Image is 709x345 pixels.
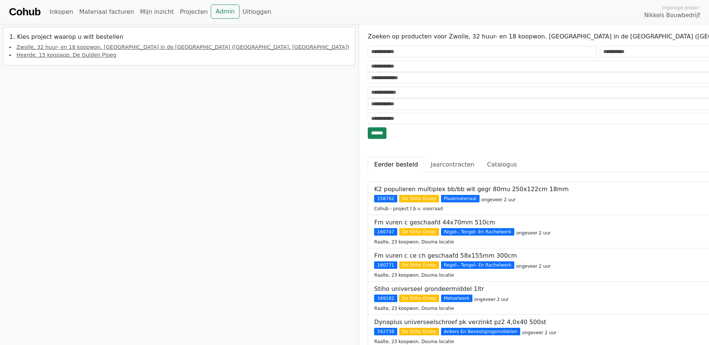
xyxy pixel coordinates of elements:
[374,306,454,311] sub: Raalte, 23 koopwon. Douma locatie
[16,44,349,50] a: Zwolle, 32 huur- en 18 koopwon. [GEOGRAPHIC_DATA] in de [GEOGRAPHIC_DATA] ([GEOGRAPHIC_DATA], [GE...
[240,4,274,19] a: Uitloggen
[374,261,397,269] div: 160771
[481,157,523,172] a: Catalogus
[9,3,40,21] a: Cohub
[399,261,439,269] div: De Stiho Groep
[474,297,509,302] sub: ongeveer 2 uur
[374,239,454,245] sub: Raalte, 23 koopwon. Douma locatie
[9,33,349,40] h6: 1. Kies project waarop u wilt bestellen
[662,4,700,11] span: Ingelogd onder:
[441,261,514,269] div: Regel-, Tengel- En Rachelwerk
[441,228,514,236] div: Regel-, Tengel- En Rachelwerk
[399,228,439,236] div: De Stiho Groep
[441,328,520,335] div: Ankers En Bevestigingsmiddelen
[76,4,137,19] a: Materiaal facturen
[399,195,439,202] div: De Stiho Groep
[399,328,439,335] div: De Stiho Groep
[374,328,397,335] div: 342738
[399,295,439,302] div: De Stiho Groep
[441,195,480,202] div: Plaatmateriaal
[644,11,700,20] span: Nikkels Bouwbedrijf
[441,295,472,302] div: Metselwerk
[374,295,397,302] div: 349182
[46,4,76,19] a: Inkopen
[177,4,211,19] a: Projecten
[516,264,551,269] sub: ongeveer 2 uur
[16,52,116,58] a: Heerde, 15 koopapp. De Gulden Ploeg
[374,228,397,236] div: 160747
[368,157,424,172] a: Eerder besteld
[516,230,551,236] sub: ongeveer 2 uur
[137,4,177,19] a: Mijn inzicht
[211,4,240,19] a: Admin
[424,157,481,172] a: Jaarcontracten
[374,195,397,202] div: 158762
[522,330,557,335] sub: ongeveer 2 uur
[481,197,516,202] sub: ongeveer 2 uur
[374,339,454,344] sub: Raalte, 23 koopwon. Douma locatie
[374,206,443,211] sub: Cohub - project t.b.v. voorraad
[374,273,454,278] sub: Raalte, 23 koopwon. Douma locatie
